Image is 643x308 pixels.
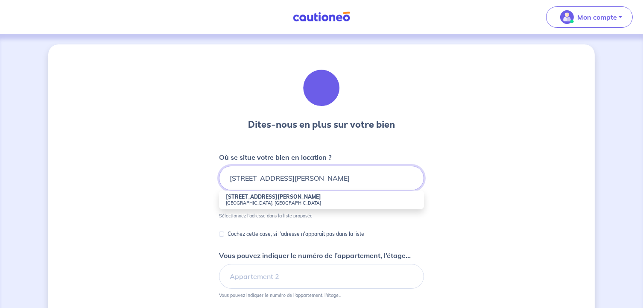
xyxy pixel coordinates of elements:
[577,12,617,22] p: Mon compte
[219,152,331,162] p: Où se situe votre bien en location ?
[219,250,411,261] p: Vous pouvez indiquer le numéro de l’appartement, l’étage...
[289,12,354,22] img: Cautioneo
[219,166,424,191] input: 2 rue de paris, 59000 lille
[219,292,341,298] p: Vous pouvez indiquer le numéro de l’appartement, l’étage...
[546,6,633,28] button: illu_account_valid_menu.svgMon compte
[226,194,321,200] strong: [STREET_ADDRESS][PERSON_NAME]
[248,118,395,132] h3: Dites-nous en plus sur votre bien
[298,65,345,111] img: illu_houses.svg
[219,213,313,219] p: Sélectionnez l'adresse dans la liste proposée
[560,10,574,24] img: illu_account_valid_menu.svg
[219,264,424,289] input: Appartement 2
[228,229,364,239] p: Cochez cette case, si l'adresse n'apparaît pas dans la liste
[226,200,417,206] small: [GEOGRAPHIC_DATA], [GEOGRAPHIC_DATA]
